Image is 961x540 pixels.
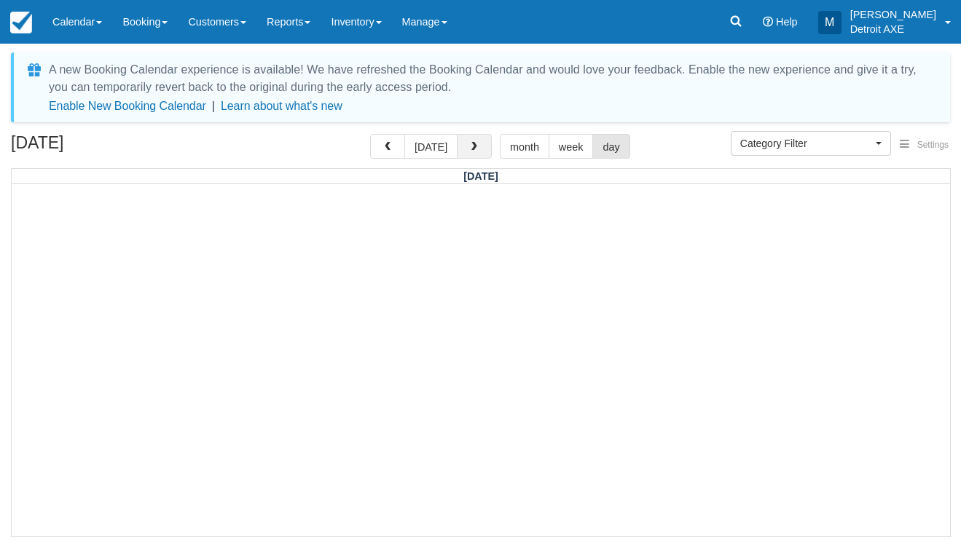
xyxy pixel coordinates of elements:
[11,134,195,161] h2: [DATE]
[850,7,936,22] p: [PERSON_NAME]
[891,135,957,156] button: Settings
[404,134,458,159] button: [DATE]
[850,22,936,36] p: Detroit AXE
[592,134,629,159] button: day
[500,134,549,159] button: month
[763,17,773,27] i: Help
[10,12,32,33] img: checkfront-main-nav-mini-logo.png
[212,100,215,112] span: |
[818,11,842,34] div: M
[917,140,949,150] span: Settings
[49,99,206,114] button: Enable New Booking Calendar
[731,131,891,156] button: Category Filter
[221,100,342,112] a: Learn about what's new
[463,170,498,182] span: [DATE]
[776,16,798,28] span: Help
[740,136,872,151] span: Category Filter
[549,134,594,159] button: week
[49,61,933,96] div: A new Booking Calendar experience is available! We have refreshed the Booking Calendar and would ...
